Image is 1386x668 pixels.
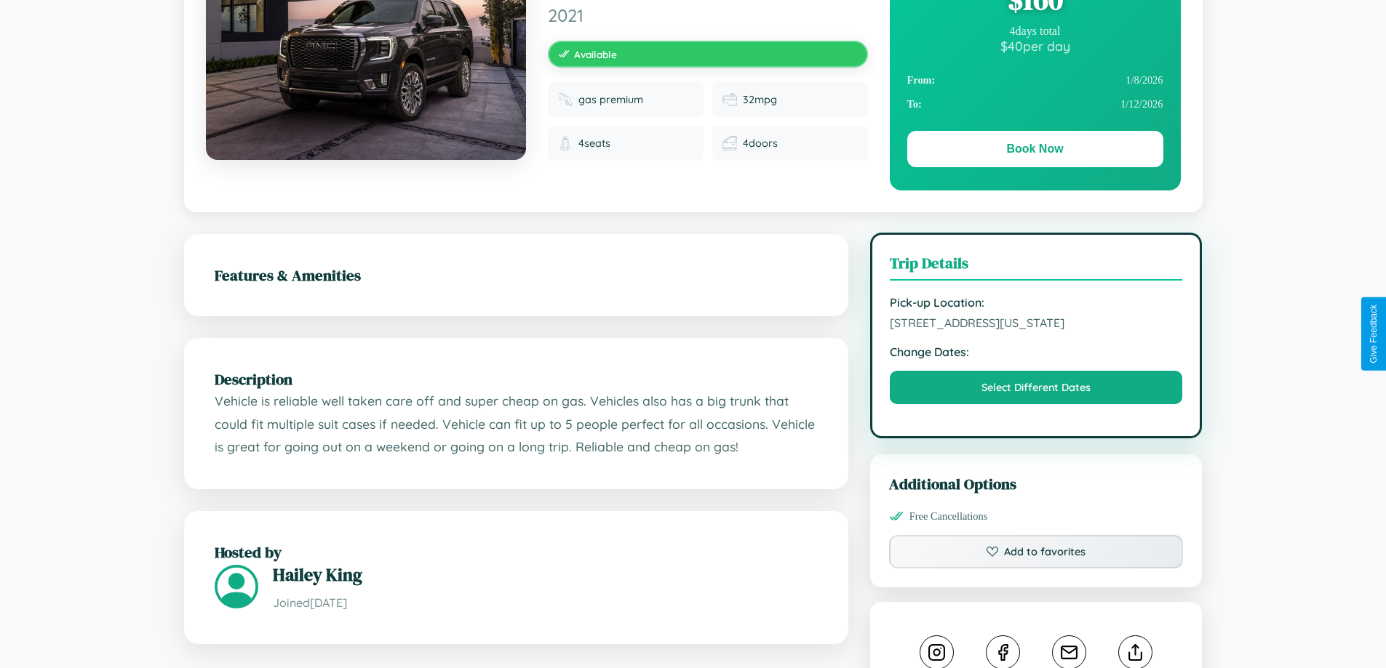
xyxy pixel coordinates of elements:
[722,136,737,150] img: Doors
[215,390,818,459] p: Vehicle is reliable well taken care off and super cheap on gas. Vehicles also has a big trunk tha...
[907,25,1163,38] div: 4 days total
[907,38,1163,54] div: $ 40 per day
[215,369,818,390] h2: Description
[909,510,988,523] span: Free Cancellations
[273,563,818,587] h3: Hailey King
[907,92,1163,116] div: 1 / 12 / 2026
[215,265,818,286] h2: Features & Amenities
[890,252,1183,281] h3: Trip Details
[890,295,1183,310] strong: Pick-up Location:
[215,542,818,563] h2: Hosted by
[890,371,1183,404] button: Select Different Dates
[722,92,737,107] img: Fuel efficiency
[907,98,922,110] strong: To:
[574,48,617,60] span: Available
[907,74,936,86] strong: From:
[743,137,778,150] span: 4 doors
[558,136,573,150] img: Seats
[889,535,1184,568] button: Add to favorites
[907,68,1163,92] div: 1 / 8 / 2026
[548,4,868,26] span: 2021
[273,592,818,613] p: Joined [DATE]
[890,315,1183,330] span: [STREET_ADDRESS][US_STATE]
[890,345,1183,359] strong: Change Dates:
[1369,305,1379,363] div: Give Feedback
[578,93,643,106] span: gas premium
[743,93,777,106] span: 32 mpg
[578,137,610,150] span: 4 seats
[889,473,1184,494] h3: Additional Options
[558,92,573,107] img: Fuel type
[907,131,1163,167] button: Book Now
